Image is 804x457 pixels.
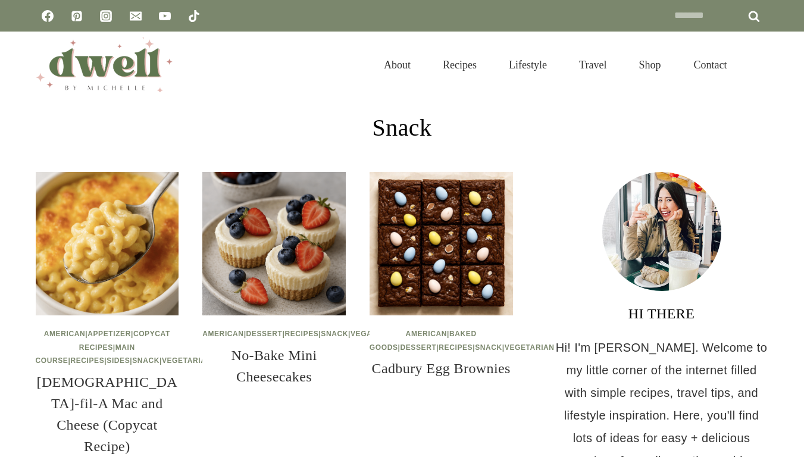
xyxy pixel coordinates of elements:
[36,374,177,454] a: [DEMOGRAPHIC_DATA]-fil-A Mac and Cheese (Copycat Recipe)
[677,44,743,86] a: Contact
[107,356,130,365] a: Sides
[65,4,89,28] a: Pinterest
[246,330,283,338] a: Dessert
[406,330,447,338] a: American
[44,330,85,338] a: American
[202,330,430,338] span: | | | | |
[36,330,212,365] span: | | | | | | |
[439,343,473,352] a: Recipes
[351,330,378,338] a: Vegan
[94,4,118,28] a: Instagram
[505,343,555,352] a: Vegetarian
[622,44,677,86] a: Shop
[370,172,513,315] img: Cadbury Egg Brownies
[368,44,427,86] a: About
[87,330,131,338] a: Appetizer
[202,330,243,338] a: American
[36,4,60,28] a: Facebook
[475,343,502,352] a: Snack
[370,330,555,352] span: | | | | |
[321,330,348,338] a: Snack
[153,4,177,28] a: YouTube
[563,44,622,86] a: Travel
[231,348,317,384] a: No-Bake Mini Cheesecakes
[182,4,206,28] a: TikTok
[555,303,769,324] h3: HI THERE
[36,172,179,315] img: Chick-fil-A Mac and Cheese (Copycat Recipe)
[162,356,212,365] a: Vegetarian
[202,172,346,315] img: No-Bake Mini Cheesecakes
[370,330,477,352] a: Baked Goods
[400,343,436,352] a: Dessert
[749,55,769,75] button: View Search Form
[427,44,493,86] a: Recipes
[373,110,432,146] h1: Snack
[79,330,170,352] a: Copycat Recipes
[70,356,104,365] a: Recipes
[132,356,159,365] a: Snack
[284,330,318,338] a: Recipes
[372,361,511,376] a: Cadbury Egg Brownies
[36,37,173,92] img: DWELL by michelle
[124,4,148,28] a: Email
[493,44,563,86] a: Lifestyle
[368,44,742,86] nav: Primary Navigation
